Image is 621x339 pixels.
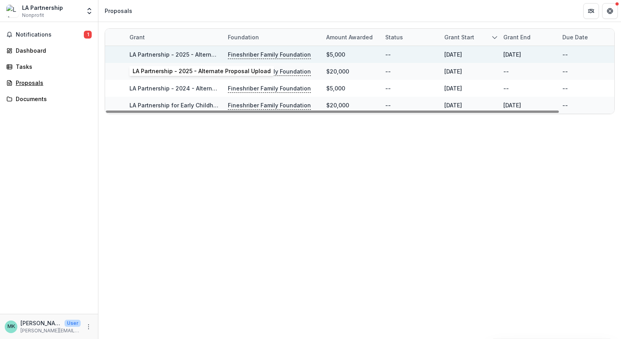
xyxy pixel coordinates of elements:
div: [DATE] [444,50,462,59]
div: Foundation [223,29,322,46]
div: -- [503,67,509,76]
div: Grant start [440,33,479,41]
a: LA Partnership - 2024 - Fineshriber Family Foundation Grant Proposal 2024 Current Partner - Progr... [129,68,438,75]
div: $20,000 [326,101,349,109]
a: Tasks [3,60,95,73]
div: Documents [16,95,89,103]
p: User [65,320,81,327]
span: Notifications [16,31,84,38]
span: 1 [84,31,92,39]
div: Grant [125,33,150,41]
div: -- [385,67,391,76]
div: -- [385,84,391,92]
div: [DATE] [444,101,462,109]
div: -- [385,50,391,59]
a: LA Partnership - 2024 - Alternate Proposal Upload [129,85,268,92]
div: LA Partnership [22,4,63,12]
div: Amount awarded [322,29,381,46]
div: Amount awarded [322,33,377,41]
img: LA Partnership [6,5,19,17]
div: Status [381,33,408,41]
div: $5,000 [326,50,345,59]
nav: breadcrumb [102,5,135,17]
div: Grant [125,29,223,46]
div: [DATE] [444,67,462,76]
button: More [84,322,93,332]
span: Nonprofit [22,12,44,19]
div: -- [503,84,509,92]
button: Open entity switcher [84,3,95,19]
div: Tasks [16,63,89,71]
div: Grant end [499,33,535,41]
div: -- [562,101,568,109]
a: Dashboard [3,44,95,57]
p: Fineshriber Family Foundation [228,50,311,59]
div: Mary Kopp [7,324,15,329]
svg: sorted descending [492,34,498,41]
div: [DATE] [503,101,521,109]
a: LA Partnership - 2025 - Alternate Proposal Upload [129,51,268,58]
p: [PERSON_NAME] [20,319,61,327]
div: Due Date [558,29,617,46]
button: Get Help [602,3,618,19]
div: $20,000 [326,67,349,76]
div: [DATE] [444,84,462,92]
button: Partners [583,3,599,19]
p: Fineshriber Family Foundation [228,67,311,76]
p: Fineshriber Family Foundation [228,84,311,93]
a: LA Partnership for Early Childhood Investment - 2023 - The Fineshriber Family Foundation Grant Pr... [129,102,436,109]
p: Fineshriber Family Foundation [228,101,311,110]
div: $5,000 [326,84,345,92]
div: Proposals [16,79,89,87]
div: Grant end [499,29,558,46]
a: Documents [3,92,95,105]
div: -- [562,84,568,92]
a: Proposals [3,76,95,89]
div: [DATE] [503,50,521,59]
div: Proposals [105,7,132,15]
div: Due Date [558,33,593,41]
p: [PERSON_NAME][EMAIL_ADDRESS][DOMAIN_NAME] [20,327,81,334]
div: -- [562,50,568,59]
div: Grant start [440,29,499,46]
div: Status [381,29,440,46]
div: Dashboard [16,46,89,55]
div: -- [385,101,391,109]
div: -- [562,67,568,76]
button: Notifications1 [3,28,95,41]
div: Foundation [223,33,264,41]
